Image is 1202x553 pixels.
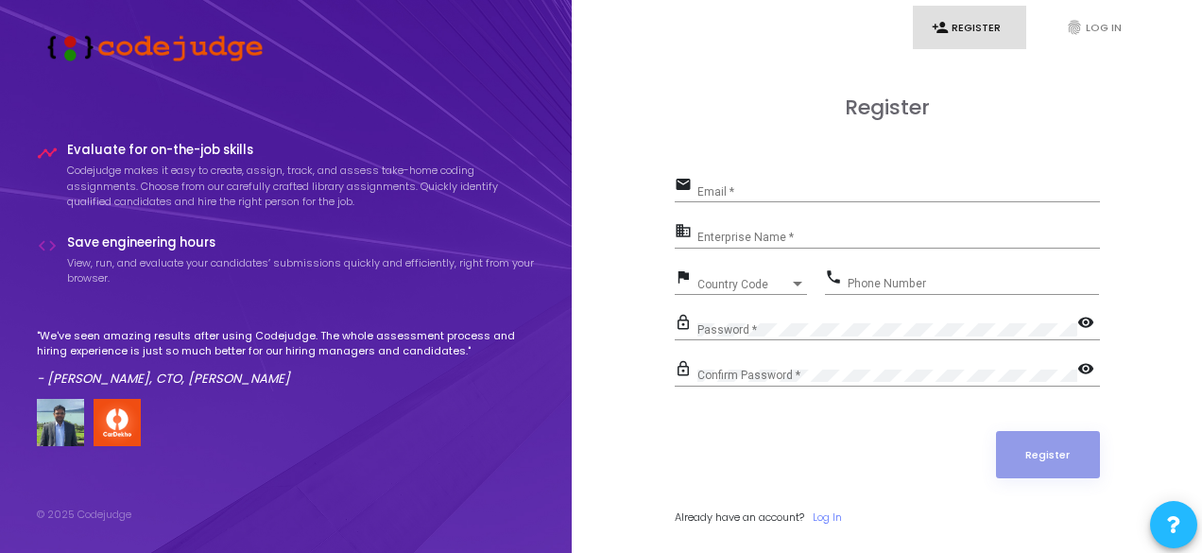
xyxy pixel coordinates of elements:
a: Log In [813,510,842,526]
input: Enterprise Name [697,232,1100,245]
mat-icon: business [675,221,697,244]
mat-icon: lock_outline [675,313,697,336]
mat-icon: phone [825,268,848,290]
span: Country Code [697,279,790,290]
p: "We've seen amazing results after using Codejudge. The whole assessment process and hiring experi... [37,328,536,359]
p: Codejudge makes it easy to create, assign, track, and assess take-home coding assignments. Choose... [67,163,536,210]
h3: Register [675,95,1100,120]
span: Already have an account? [675,510,804,525]
div: © 2025 Codejudge [37,507,131,523]
i: timeline [37,143,58,164]
mat-icon: lock_outline [675,359,697,382]
button: Register [996,431,1100,478]
h4: Evaluate for on-the-job skills [67,143,536,158]
a: person_addRegister [913,6,1026,50]
a: fingerprintLog In [1047,6,1160,50]
mat-icon: visibility [1077,359,1100,382]
h4: Save engineering hours [67,235,536,251]
img: company-logo [94,399,141,446]
mat-icon: flag [675,268,697,290]
i: person_add [932,19,949,36]
img: user image [37,399,84,446]
i: code [37,235,58,256]
p: View, run, and evaluate your candidates’ submissions quickly and efficiently, right from your bro... [67,255,536,286]
input: Email [697,185,1100,199]
mat-icon: visibility [1077,313,1100,336]
mat-icon: email [675,175,697,198]
i: fingerprint [1066,19,1083,36]
em: - [PERSON_NAME], CTO, [PERSON_NAME] [37,370,290,388]
input: Phone Number [848,277,1099,290]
